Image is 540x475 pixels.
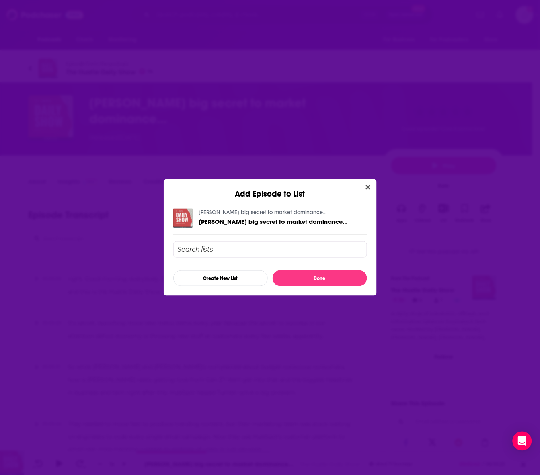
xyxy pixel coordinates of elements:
[363,182,374,192] button: Close
[199,218,348,225] a: Taco Bell’s big secret to market dominance…
[513,432,532,451] div: Open Intercom Messenger
[199,218,348,225] span: [PERSON_NAME] big secret to market dominance…
[173,209,193,228] img: Taco Bell’s big secret to market dominance…
[164,179,377,199] div: Add Episode to List
[173,241,367,286] div: Add Episode To List
[173,270,268,286] button: Create New List
[199,209,327,216] a: Taco Bell’s big secret to market dominance…
[173,241,367,258] input: Search lists
[273,270,367,286] button: Done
